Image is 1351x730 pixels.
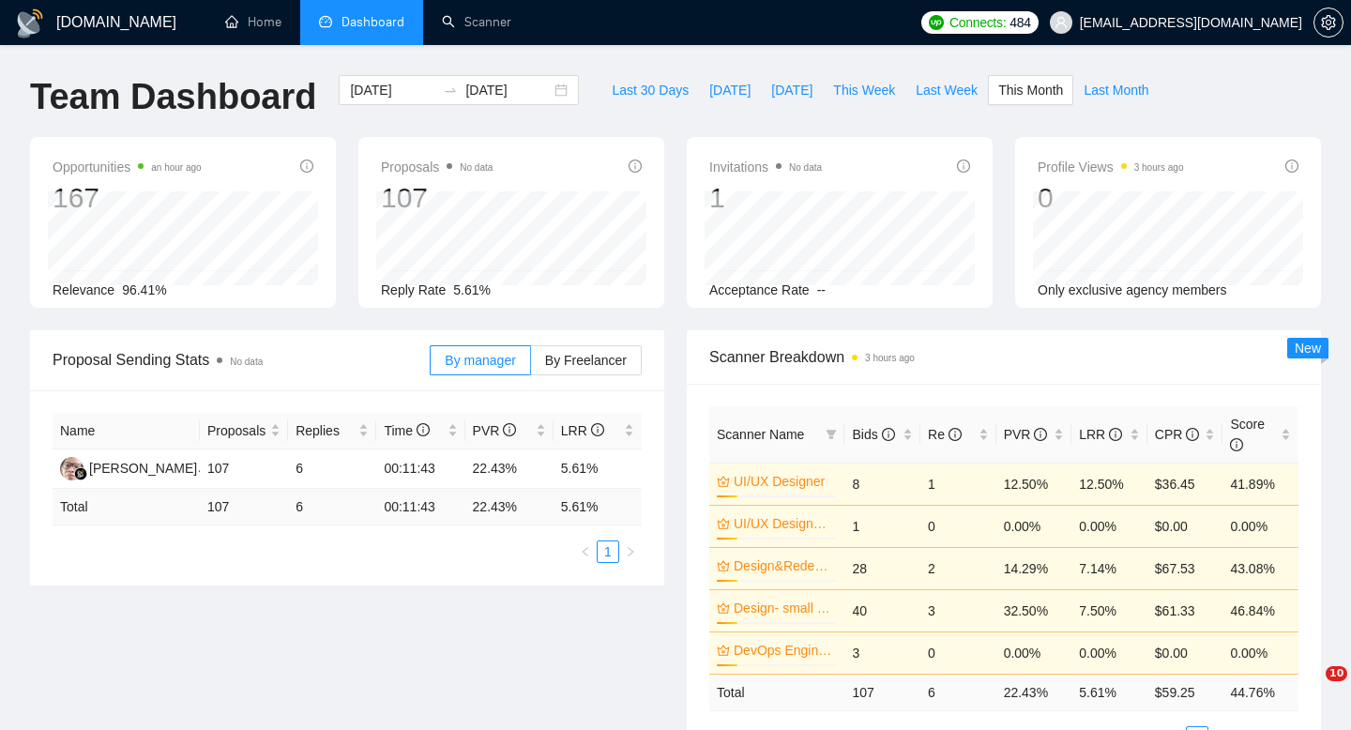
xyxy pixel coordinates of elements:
td: 0.00% [1071,631,1147,674]
span: user [1055,16,1068,29]
div: [PERSON_NAME] [89,458,197,479]
th: Replies [288,413,376,449]
span: info-circle [949,428,962,441]
td: 28 [844,547,920,589]
img: logo [15,8,45,38]
span: Proposals [381,156,493,178]
td: 41.89% [1222,463,1298,505]
span: Last Week [916,80,978,100]
div: 167 [53,180,202,216]
button: Last 30 Days [601,75,699,105]
span: crown [717,601,730,615]
a: Design&Redesign [734,555,833,576]
td: 14.29% [996,547,1072,589]
td: 32.50% [996,589,1072,631]
span: Proposals [207,420,266,441]
div: 0 [1038,180,1184,216]
td: 7.14% [1071,547,1147,589]
td: 0 [920,505,996,547]
span: filter [826,429,837,440]
a: Design- small business (NA)(4) [734,598,833,618]
td: 44.76 % [1222,674,1298,710]
li: Previous Page [574,540,597,563]
span: By Freelancer [545,353,627,368]
input: Start date [350,80,435,100]
span: info-circle [1230,438,1243,451]
td: 2 [920,547,996,589]
span: Time [384,423,429,438]
td: 22.43% [465,449,554,489]
a: HH[PERSON_NAME] [60,460,197,475]
span: info-circle [1109,428,1122,441]
span: Last 30 Days [612,80,689,100]
td: $67.53 [1147,547,1223,589]
span: Score [1230,417,1265,452]
span: Scanner Breakdown [709,345,1298,369]
span: LRR [1079,427,1122,442]
td: 12.50% [996,463,1072,505]
time: 3 hours ago [865,353,915,363]
span: left [580,546,591,557]
td: 43.08% [1222,547,1298,589]
button: right [619,540,642,563]
td: 0.00% [1222,505,1298,547]
a: 1 [598,541,618,562]
span: No data [230,357,263,367]
td: 0 [920,631,996,674]
span: to [443,83,458,98]
span: info-circle [300,160,313,173]
span: Relevance [53,282,114,297]
td: 5.61 % [1071,674,1147,710]
a: UI/UX Designer [734,471,833,492]
span: info-circle [957,160,970,173]
button: Last Month [1073,75,1159,105]
span: info-circle [503,423,516,436]
span: crown [717,644,730,657]
span: Proposal Sending Stats [53,348,430,372]
span: crown [717,517,730,530]
span: PVR [473,423,517,438]
div: 107 [381,180,493,216]
span: [DATE] [709,80,751,100]
td: $0.00 [1147,505,1223,547]
time: 3 hours ago [1134,162,1184,173]
span: Profile Views [1038,156,1184,178]
button: setting [1313,8,1343,38]
td: 40 [844,589,920,631]
span: Scanner Name [717,427,804,442]
a: DevOps Engineering [734,640,833,661]
span: info-circle [417,423,430,436]
span: swap-right [443,83,458,98]
span: info-circle [1034,428,1047,441]
td: 12.50% [1071,463,1147,505]
span: [DATE] [771,80,812,100]
img: upwork-logo.png [929,15,944,30]
span: info-circle [591,423,604,436]
td: 0.00% [996,631,1072,674]
th: Proposals [200,413,288,449]
span: info-circle [1285,160,1298,173]
span: Re [928,427,962,442]
td: 7.50% [1071,589,1147,631]
td: $ 59.25 [1147,674,1223,710]
button: left [574,540,597,563]
span: 484 [1009,12,1030,33]
span: By manager [445,353,515,368]
td: Total [709,674,844,710]
a: searchScanner [442,14,511,30]
button: Last Week [905,75,988,105]
td: 107 [844,674,920,710]
span: Opportunities [53,156,202,178]
button: This Week [823,75,905,105]
td: 0.00% [996,505,1072,547]
td: $61.33 [1147,589,1223,631]
td: 0.00% [1071,505,1147,547]
span: Dashboard [342,14,404,30]
td: 6 [920,674,996,710]
td: 22.43 % [996,674,1072,710]
span: info-circle [882,428,895,441]
td: 107 [200,449,288,489]
span: 96.41% [122,282,166,297]
span: setting [1314,15,1343,30]
span: dashboard [319,15,332,28]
